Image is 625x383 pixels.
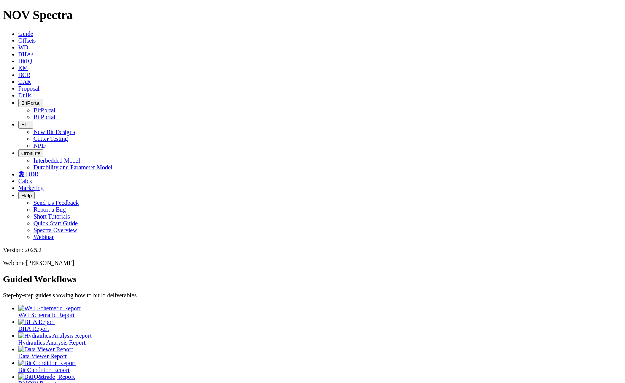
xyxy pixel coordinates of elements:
a: DDR [18,171,39,177]
a: BitPortal+ [33,114,59,120]
img: Data Viewer Report [18,346,73,353]
span: OrbitLite [21,150,40,156]
a: Durability and Parameter Model [33,164,113,171]
a: Quick Start Guide [33,220,78,227]
a: Webinar [33,234,54,240]
h1: NOV Spectra [3,8,622,22]
a: BitIQ [18,58,32,64]
a: Cutter Testing [33,136,68,142]
a: NPD [33,142,46,149]
a: BHAs [18,51,33,57]
a: BHA Report BHA Report [18,319,622,332]
a: OAR [18,78,31,85]
a: Hydraulics Analysis Report Hydraulics Analysis Report [18,332,622,346]
h2: Guided Workflows [3,274,622,284]
span: FTT [21,122,30,128]
div: Version: 2025.2 [3,247,622,254]
a: BCR [18,72,30,78]
button: FTT [18,121,33,129]
a: Guide [18,30,33,37]
a: Dulls [18,92,32,99]
a: Data Viewer Report Data Viewer Report [18,346,622,359]
a: Marketing [18,185,44,191]
span: BHA Report [18,326,49,332]
a: New Bit Designs [33,129,75,135]
a: Calcs [18,178,32,184]
span: Bit Condition Report [18,367,70,373]
span: [PERSON_NAME] [26,260,74,266]
span: Help [21,193,32,198]
span: Well Schematic Report [18,312,75,318]
button: BitPortal [18,99,43,107]
a: Proposal [18,85,40,92]
span: DDR [26,171,39,177]
img: Well Schematic Report [18,305,81,312]
a: Report a Bug [33,206,66,213]
img: Bit Condition Report [18,360,76,367]
img: Hydraulics Analysis Report [18,332,92,339]
img: BHA Report [18,319,55,326]
span: BitPortal [21,100,40,106]
a: Bit Condition Report Bit Condition Report [18,360,622,373]
span: Hydraulics Analysis Report [18,339,86,346]
a: Spectra Overview [33,227,77,233]
a: Send Us Feedback [33,199,79,206]
img: BitIQ&trade; Report [18,373,75,380]
p: Welcome [3,260,622,267]
a: Interbedded Model [33,157,80,164]
button: Help [18,191,35,199]
button: OrbitLite [18,149,43,157]
a: Offsets [18,37,36,44]
a: Short Tutorials [33,213,70,220]
span: Data Viewer Report [18,353,67,359]
p: Step-by-step guides showing how to build deliverables [3,292,622,299]
a: BitPortal [33,107,56,113]
a: WD [18,44,29,51]
a: KM [18,65,28,71]
a: Well Schematic Report Well Schematic Report [18,305,622,318]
